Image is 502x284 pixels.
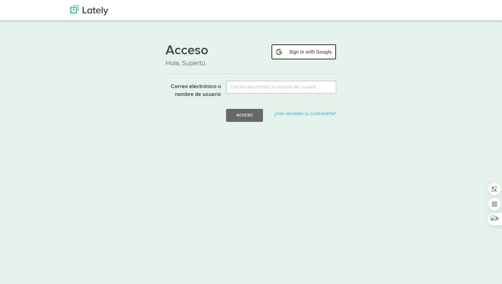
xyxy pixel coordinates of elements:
[236,113,253,117] font: Acceso
[274,111,336,116] a: ¿Has olvidado tu contraseña?
[166,59,207,67] font: Hola, Supertú.
[171,84,221,97] font: Correo electrónico o nombre de usuario
[226,81,336,94] input: Correo electrónico o nombre de usuario
[166,44,208,57] font: Acceso
[271,44,336,60] img: google-signin.png
[226,109,263,122] button: Acceso
[70,5,108,15] img: Últimamente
